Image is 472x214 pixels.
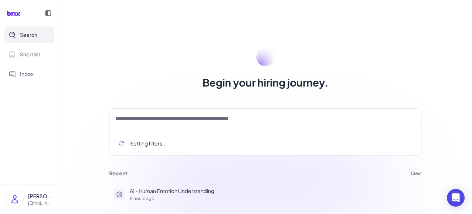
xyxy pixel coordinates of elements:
[4,27,54,43] button: Search
[4,66,54,82] button: Inbox
[447,189,465,207] div: Open Intercom Messenger
[130,196,417,201] p: 8 hours ago
[4,46,54,63] button: Shortlist
[20,70,34,78] span: Inbox
[411,171,422,176] button: Clear
[20,50,41,58] span: Shortlist
[202,75,329,90] h1: Begin your hiring journey.
[109,183,422,205] button: AI - Human Emotion Understanding8 hours ago
[109,170,128,177] h3: Recent
[6,191,23,208] img: user_logo.png
[28,192,53,200] p: [PERSON_NAME]
[28,200,53,207] p: [EMAIL_ADDRESS][DOMAIN_NAME]
[130,140,167,147] span: Setting filters...
[20,31,37,39] span: Search
[130,187,417,195] p: AI - Human Emotion Understanding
